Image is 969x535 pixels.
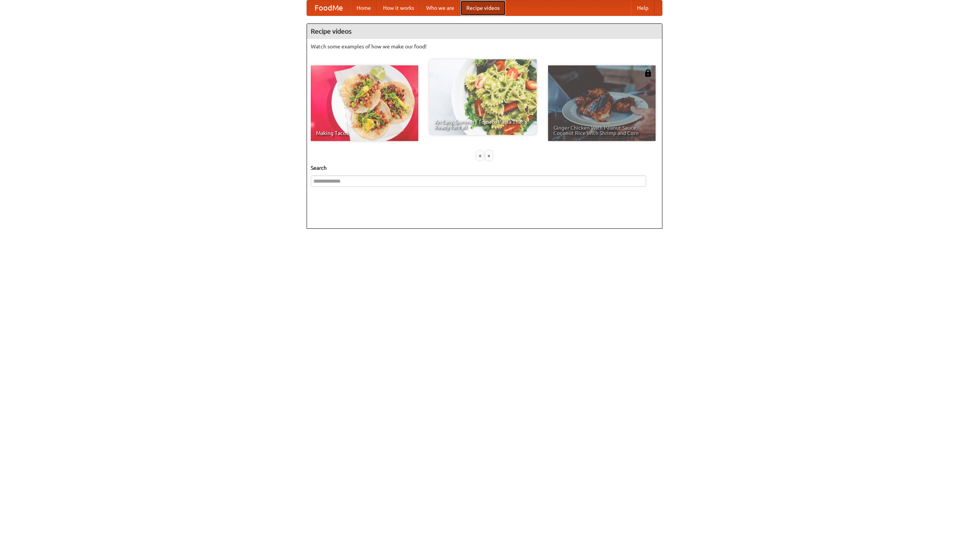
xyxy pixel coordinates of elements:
a: Home [351,0,377,16]
a: Help [631,0,654,16]
h5: Search [311,164,658,172]
a: An Easy, Summery Tomato Pasta That's Ready for Fall [429,59,537,135]
div: » [486,151,492,160]
span: An Easy, Summery Tomato Pasta That's Ready for Fall [435,119,531,130]
a: Making Tacos [311,65,418,141]
p: Watch some examples of how we make our food! [311,43,658,50]
a: Recipe videos [460,0,506,16]
a: How it works [377,0,420,16]
img: 483408.png [644,69,652,77]
a: FoodMe [307,0,351,16]
div: « [477,151,483,160]
a: Who we are [420,0,460,16]
span: Making Tacos [316,130,413,136]
h4: Recipe videos [307,24,662,39]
